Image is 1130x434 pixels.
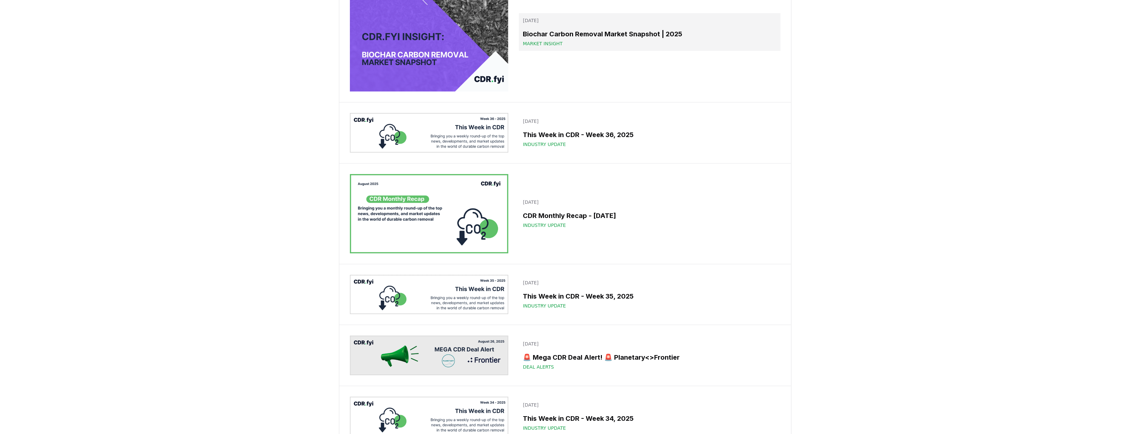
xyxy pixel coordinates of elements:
[519,275,780,313] a: [DATE]This Week in CDR - Week 35, 2025Industry Update
[523,414,776,423] h3: This Week in CDR - Week 34, 2025
[523,352,776,362] h3: 🚨 Mega CDR Deal Alert! 🚨 Planetary<>Frontier
[523,40,563,47] span: Market Insight
[519,195,780,233] a: [DATE]CDR Monthly Recap - [DATE]Industry Update
[350,174,509,253] img: CDR Monthly Recap - August 2025 blog post image
[523,211,776,221] h3: CDR Monthly Recap - [DATE]
[350,113,509,153] img: This Week in CDR - Week 36, 2025 blog post image
[523,279,776,286] p: [DATE]
[350,275,509,314] img: This Week in CDR - Week 35, 2025 blog post image
[523,341,776,347] p: [DATE]
[523,130,776,140] h3: This Week in CDR - Week 36, 2025
[523,303,566,309] span: Industry Update
[519,337,780,374] a: [DATE]🚨 Mega CDR Deal Alert! 🚨 Planetary<>FrontierDeal Alerts
[523,364,554,370] span: Deal Alerts
[523,222,566,229] span: Industry Update
[350,336,509,375] img: 🚨 Mega CDR Deal Alert! 🚨 Planetary<>Frontier blog post image
[519,114,780,152] a: [DATE]This Week in CDR - Week 36, 2025Industry Update
[523,141,566,148] span: Industry Update
[523,291,776,301] h3: This Week in CDR - Week 35, 2025
[523,425,566,431] span: Industry Update
[523,199,776,205] p: [DATE]
[523,118,776,125] p: [DATE]
[523,17,776,24] p: [DATE]
[523,29,776,39] h3: Biochar Carbon Removal Market Snapshot | 2025
[519,13,780,51] a: [DATE]Biochar Carbon Removal Market Snapshot | 2025Market Insight
[523,402,776,408] p: [DATE]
